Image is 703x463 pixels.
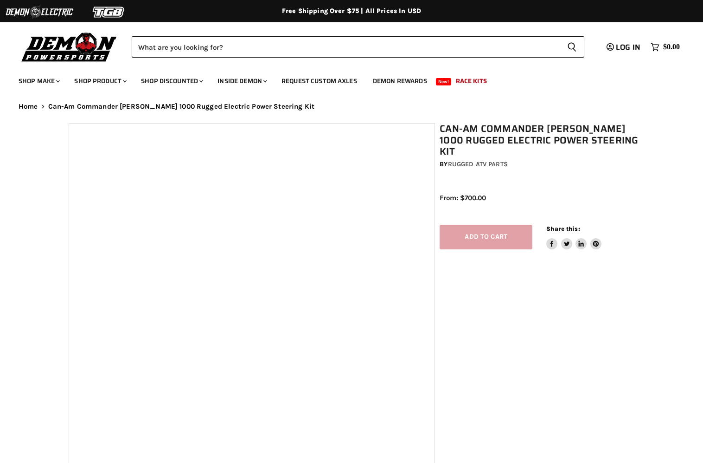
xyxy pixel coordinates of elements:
ul: Main menu [12,68,677,91]
a: Race Kits [449,72,494,91]
a: Shop Product [67,72,132,91]
form: Product [132,36,584,58]
img: Demon Electric Logo 2 [5,3,74,21]
span: Log in [616,41,640,53]
span: From: $700.00 [440,194,486,202]
aside: Share this: [546,225,601,249]
input: Search [132,36,560,58]
span: New! [436,78,452,85]
h1: Can-Am Commander [PERSON_NAME] 1000 Rugged Electric Power Steering Kit [440,123,639,157]
a: $0.00 [646,40,684,54]
a: Inside Demon [211,72,273,91]
span: Can-Am Commander [PERSON_NAME] 1000 Rugged Electric Power Steering Kit [48,103,315,111]
a: Demon Rewards [366,72,434,91]
img: TGB Logo 2 [74,3,144,21]
div: by [440,159,639,170]
span: Share this: [546,225,580,232]
a: Shop Make [12,72,65,91]
img: Demon Powersports [19,30,120,63]
a: Rugged ATV Parts [448,160,508,168]
a: Home [19,103,38,111]
a: Request Custom Axles [275,72,364,91]
a: Shop Discounted [134,72,209,91]
span: $0.00 [663,43,680,52]
a: Log in [602,43,646,52]
button: Search [560,36,584,58]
